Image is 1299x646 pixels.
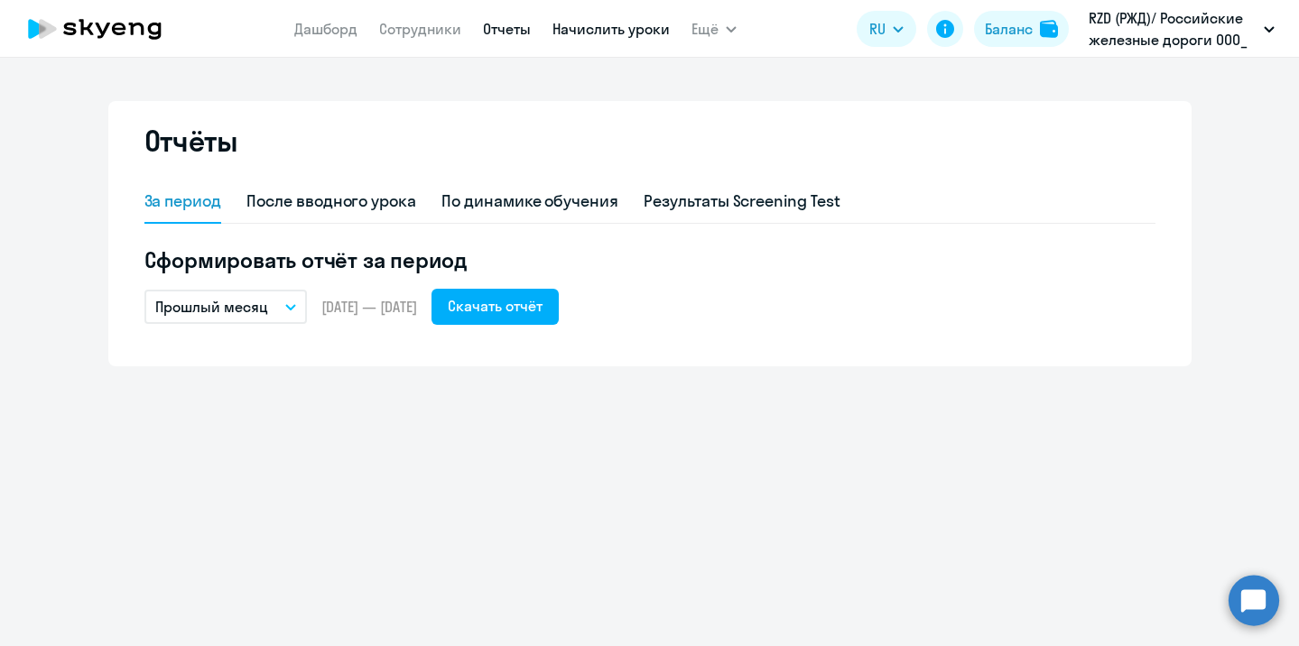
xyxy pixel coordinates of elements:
a: Дашборд [294,20,357,38]
p: Прошлый месяц [155,296,268,318]
a: Отчеты [483,20,531,38]
h5: Сформировать отчёт за период [144,245,1155,274]
p: RZD (РЖД)/ Российские железные дороги ООО_ KAM, КОРПОРАТИВНЫЙ УНИВЕРСИТЕТ РЖД АНО ДПО [1089,7,1257,51]
a: Сотрудники [379,20,461,38]
a: Начислить уроки [552,20,670,38]
img: balance [1040,20,1058,38]
div: Баланс [985,18,1033,40]
button: RU [857,11,916,47]
h2: Отчёты [144,123,238,159]
div: После вводного урока [246,189,416,213]
button: Балансbalance [974,11,1069,47]
span: Ещё [691,18,719,40]
button: Скачать отчёт [431,289,559,325]
div: Результаты Screening Test [644,189,840,213]
span: [DATE] — [DATE] [321,297,417,317]
div: Скачать отчёт [448,295,543,317]
span: RU [869,18,886,40]
div: По динамике обучения [441,189,618,213]
button: Ещё [691,11,737,47]
button: RZD (РЖД)/ Российские железные дороги ООО_ KAM, КОРПОРАТИВНЫЙ УНИВЕРСИТЕТ РЖД АНО ДПО [1080,7,1284,51]
div: За период [144,189,222,213]
button: Прошлый месяц [144,290,307,324]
